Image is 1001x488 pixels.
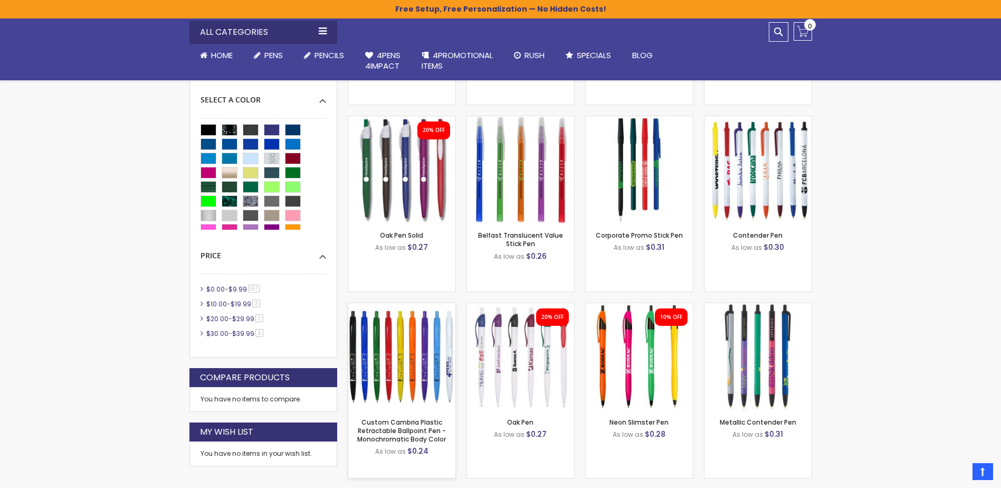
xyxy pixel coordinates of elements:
img: Metallic Contender Pen [704,303,812,410]
span: 557 [248,285,260,293]
span: $0.30 [764,242,784,252]
div: You have no items to compare. [189,387,337,412]
span: $0.26 [526,251,547,261]
span: 4Pens 4impact [365,50,401,71]
span: As low as [614,243,644,252]
a: Corporate Promo Stick Pen [596,231,683,240]
a: Custom Cambria Plastic Retractable Ballpoint Pen - Monochromatic Body Color [357,418,446,444]
span: $0.27 [526,429,547,439]
a: Oak Pen [507,418,533,427]
span: $20.00 [206,314,228,323]
a: Blog [622,44,663,67]
span: Pencils [314,50,344,61]
span: Rush [525,50,545,61]
span: As low as [494,430,525,439]
span: $0.31 [646,242,664,252]
a: Neon Slimster Pen [609,418,669,427]
span: 7 [255,314,263,322]
span: $0.27 [407,242,428,252]
img: Neon Slimster Pen [586,303,693,410]
span: Home [211,50,233,61]
span: $19.99 [231,299,251,308]
span: $0.24 [407,446,428,456]
div: 20% OFF [541,314,564,321]
div: 10% OFF [660,314,682,321]
a: 4Pens4impact [355,44,411,78]
a: Metallic Contender Pen [720,418,796,427]
strong: Compare Products [200,372,290,383]
span: $0.28 [645,429,665,439]
span: As low as [732,430,763,439]
a: Specials [555,44,622,67]
img: Custom Cambria Plastic Retractable Ballpoint Pen - Monochromatic Body Color [348,303,455,410]
img: Belfast Translucent Value Stick Pen [467,116,574,223]
a: Oak Pen [467,303,574,312]
span: $30.00 [206,329,228,338]
span: Pens [264,50,283,61]
div: Select A Color [201,87,326,105]
a: Corporate Promo Stick Pen [586,116,693,125]
a: Oak Pen Solid [380,231,423,240]
a: Pencils [293,44,355,67]
span: 3 [255,329,263,337]
a: Metallic Contender Pen [704,303,812,312]
span: As low as [494,252,525,261]
span: 4PROMOTIONAL ITEMS [422,50,493,71]
a: Top [973,463,993,480]
span: $9.99 [228,285,247,294]
a: Home [189,44,243,67]
span: 3 [252,299,260,307]
a: Belfast Translucent Value Stick Pen [467,116,574,125]
img: Oak Pen [467,303,574,410]
div: 20% OFF [423,127,445,134]
a: Custom Cambria Plastic Retractable Ballpoint Pen - Monochromatic Body Color [348,303,455,312]
span: Specials [577,50,611,61]
div: All Categories [189,21,337,44]
a: $10.00-$19.993 [204,299,264,308]
span: $10.00 [206,299,227,308]
span: $0.31 [765,429,783,439]
span: $39.99 [232,329,254,338]
a: Oak Pen Solid [348,116,455,125]
img: Corporate Promo Stick Pen [586,116,693,223]
span: $29.99 [232,314,254,323]
span: Blog [632,50,653,61]
a: $0.00-$9.99557 [204,285,264,294]
span: 0 [808,21,812,31]
a: 4PROMOTIONALITEMS [411,44,503,78]
div: Price [201,243,326,261]
span: As low as [613,430,643,439]
a: Rush [503,44,555,67]
img: Oak Pen Solid [348,116,455,223]
a: Belfast Translucent Value Stick Pen [478,231,563,248]
span: As low as [375,447,406,456]
a: Pens [243,44,293,67]
a: $20.00-$29.997 [204,314,267,323]
a: Neon Slimster Pen [586,303,693,312]
a: Contender Pen [704,116,812,125]
div: You have no items in your wish list. [201,449,326,458]
strong: My Wish List [200,426,253,438]
a: Contender Pen [733,231,783,240]
span: As low as [731,243,762,252]
span: $0.00 [206,285,225,294]
a: 0 [794,22,812,41]
img: Contender Pen [704,116,812,223]
a: $30.00-$39.993 [204,329,267,338]
span: As low as [375,243,406,252]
